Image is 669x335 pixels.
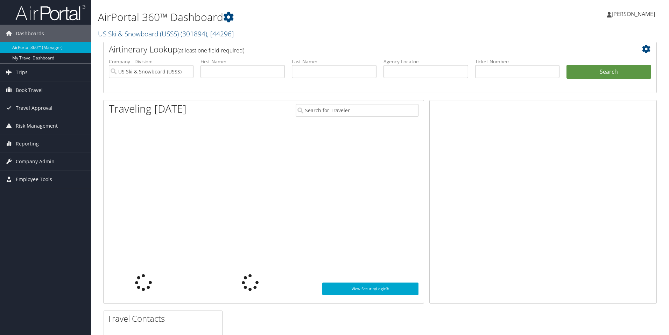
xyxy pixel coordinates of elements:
[207,29,234,38] span: , [ 44296 ]
[16,81,43,99] span: Book Travel
[16,153,55,170] span: Company Admin
[475,58,560,65] label: Ticket Number:
[107,313,222,325] h2: Travel Contacts
[292,58,376,65] label: Last Name:
[607,3,662,24] a: [PERSON_NAME]
[16,117,58,135] span: Risk Management
[16,99,52,117] span: Travel Approval
[15,5,85,21] img: airportal-logo.png
[296,104,418,117] input: Search for Traveler
[98,10,474,24] h1: AirPortal 360™ Dashboard
[16,135,39,152] span: Reporting
[383,58,468,65] label: Agency Locator:
[16,171,52,188] span: Employee Tools
[177,47,244,54] span: (at least one field required)
[109,58,193,65] label: Company - Division:
[181,29,207,38] span: ( 301894 )
[612,10,655,18] span: [PERSON_NAME]
[322,283,418,295] a: View SecurityLogic®
[200,58,285,65] label: First Name:
[16,25,44,42] span: Dashboards
[566,65,651,79] button: Search
[16,64,28,81] span: Trips
[109,43,605,55] h2: Airtinerary Lookup
[109,101,186,116] h1: Traveling [DATE]
[98,29,234,38] a: US Ski & Snowboard (USSS)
